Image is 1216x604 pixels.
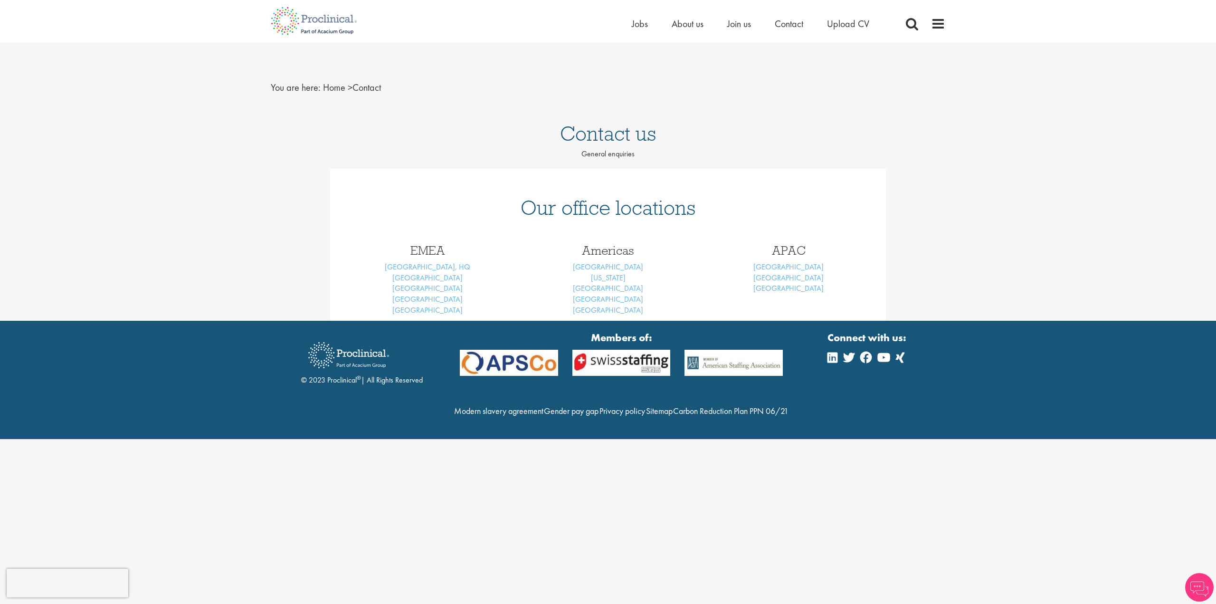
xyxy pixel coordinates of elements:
[344,244,511,257] h3: EMEA
[565,350,678,376] img: APSCo
[460,330,783,345] strong: Members of:
[677,350,790,376] img: APSCo
[392,283,463,293] a: [GEOGRAPHIC_DATA]
[727,18,751,30] a: Join us
[753,273,824,283] a: [GEOGRAPHIC_DATA]
[573,294,643,304] a: [GEOGRAPHIC_DATA]
[827,18,869,30] a: Upload CV
[544,405,598,416] a: Gender pay gap
[775,18,803,30] a: Contact
[599,405,645,416] a: Privacy policy
[827,330,908,345] strong: Connect with us:
[573,283,643,293] a: [GEOGRAPHIC_DATA]
[7,569,128,597] iframe: reCAPTCHA
[323,81,345,94] a: breadcrumb link to Home
[705,244,872,257] h3: APAC
[348,81,352,94] span: >
[525,244,691,257] h3: Americas
[753,283,824,293] a: [GEOGRAPHIC_DATA]
[673,405,788,416] a: Carbon Reduction Plan PPN 06/21
[385,262,470,272] a: [GEOGRAPHIC_DATA], HQ
[646,405,673,416] a: Sitemap
[1185,573,1214,602] img: Chatbot
[632,18,648,30] a: Jobs
[753,262,824,272] a: [GEOGRAPHIC_DATA]
[392,305,463,315] a: [GEOGRAPHIC_DATA]
[453,350,565,376] img: APSCo
[454,405,543,416] a: Modern slavery agreement
[392,273,463,283] a: [GEOGRAPHIC_DATA]
[392,294,463,304] a: [GEOGRAPHIC_DATA]
[301,335,423,386] div: © 2023 Proclinical | All Rights Reserved
[344,197,872,218] h1: Our office locations
[573,305,643,315] a: [GEOGRAPHIC_DATA]
[357,374,361,382] sup: ®
[271,81,321,94] span: You are here:
[573,262,643,272] a: [GEOGRAPHIC_DATA]
[672,18,703,30] a: About us
[301,336,396,375] img: Proclinical Recruitment
[323,81,381,94] span: Contact
[591,273,626,283] a: [US_STATE]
